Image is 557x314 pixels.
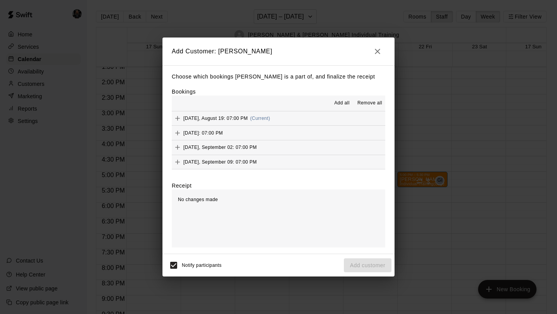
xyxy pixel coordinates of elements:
span: [DATE]: 07:00 PM [183,130,223,135]
button: Add[DATE], August 19: 07:00 PM(Current) [172,111,385,126]
span: Add [172,144,183,150]
span: No changes made [178,197,218,202]
span: [DATE], August 19: 07:00 PM [183,116,248,121]
span: Remove all [357,99,382,107]
span: (Current) [250,116,270,121]
button: Remove all [354,97,385,109]
button: Add all [330,97,354,109]
span: Add [172,130,183,135]
button: Add[DATE]: 07:00 PM [172,126,385,140]
span: [DATE], September 09: 07:00 PM [183,159,257,165]
p: Choose which bookings [PERSON_NAME] is a part of, and finalize the receipt [172,72,385,82]
span: [DATE], September 02: 07:00 PM [183,145,257,150]
button: Add[DATE], September 09: 07:00 PM [172,155,385,169]
label: Receipt [172,182,191,189]
span: Add all [334,99,350,107]
span: Add [172,115,183,121]
span: Add [172,159,183,165]
button: Add[DATE], September 02: 07:00 PM [172,140,385,155]
label: Bookings [172,89,196,95]
h2: Add Customer: [PERSON_NAME] [162,38,395,65]
span: Notify participants [182,263,222,268]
